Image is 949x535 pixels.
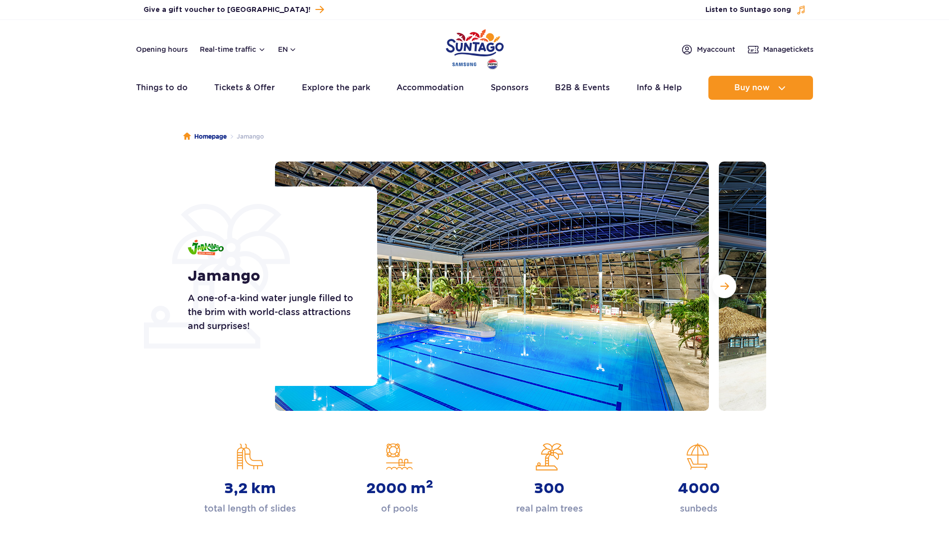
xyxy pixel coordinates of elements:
[678,480,720,498] strong: 4000
[188,240,224,255] img: Jamango
[366,480,433,498] strong: 2000 m
[183,132,227,142] a: Homepage
[534,480,564,498] strong: 300
[446,25,504,71] a: Park of Poland
[214,76,275,100] a: Tickets & Offer
[747,43,813,55] a: Managetickets
[705,5,806,15] button: Listen to Suntago song
[143,5,310,15] span: Give a gift voucher to [GEOGRAPHIC_DATA]!
[143,3,324,16] a: Give a gift voucher to [GEOGRAPHIC_DATA]!
[734,83,770,92] span: Buy now
[708,76,813,100] button: Buy now
[426,477,433,491] sup: 2
[555,76,610,100] a: B2B & Events
[491,76,529,100] a: Sponsors
[637,76,682,100] a: Info & Help
[188,291,355,333] p: A one-of-a-kind water jungle filled to the brim with world-class attractions and surprises!
[381,502,418,516] p: of pools
[705,5,791,15] span: Listen to Suntago song
[516,502,583,516] p: real palm trees
[224,480,276,498] strong: 3,2 km
[763,44,813,54] span: Manage tickets
[200,45,266,53] button: Real-time traffic
[680,502,717,516] p: sunbeds
[278,44,297,54] button: en
[697,44,735,54] span: My account
[397,76,464,100] a: Accommodation
[681,43,735,55] a: Myaccount
[227,132,264,142] li: Jamango
[712,274,736,298] button: Next slide
[136,44,188,54] a: Opening hours
[302,76,370,100] a: Explore the park
[136,76,188,100] a: Things to do
[188,267,355,285] h1: Jamango
[204,502,296,516] p: total length of slides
